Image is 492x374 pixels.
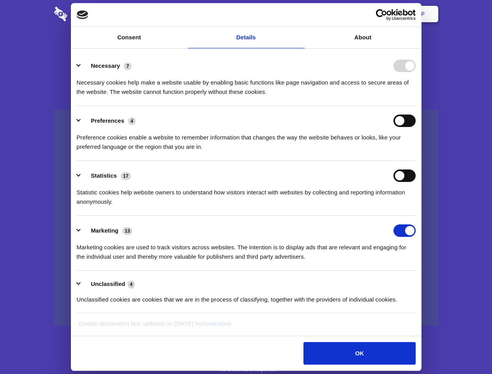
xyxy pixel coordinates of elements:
span: 17 [121,172,131,180]
a: Login [353,2,387,26]
span: 13 [122,227,132,235]
div: Unclassified cookies are cookies that we are in the process of classifying, together with the pro... [77,289,416,304]
button: Necessary (7) [77,60,136,72]
span: 4 [128,117,136,125]
a: Usercentrics Cookiebot - opens in a new window [347,9,416,21]
a: Details [188,27,305,48]
a: Consent [71,27,188,48]
a: Wistia video thumbnail [54,110,438,326]
span: 4 [128,280,135,288]
img: logo [77,11,88,19]
button: Statistics (17) [77,169,136,182]
div: Statistic cookies help website owners to understand how visitors interact with websites by collec... [77,182,416,206]
span: 7 [124,62,131,70]
h1: Eliminate Slack Data Loss. [54,35,438,63]
label: Statistics [91,172,117,179]
img: logo-wordmark-white-trans-d4663122ce5f474addd5e946df7df03e33cb6a1c49d2221995e7729f52c070b2.svg [54,7,121,21]
div: Necessary cookies help make a website usable by enabling basic functions like page navigation and... [77,72,416,97]
div: Marketing cookies are used to track visitors across websites. The intention is to display ads tha... [77,237,416,261]
button: Unclassified (4) [77,279,140,289]
a: Contact [316,2,352,26]
div: Preference cookies enable a website to remember information that changes the way the website beha... [77,127,416,152]
h4: Auto-redaction of sensitive data, encrypted data sharing and self-destructing private chats. Shar... [54,71,438,97]
button: OK [303,342,415,365]
button: Preferences (4) [77,115,141,127]
label: Marketing [91,227,118,234]
label: Necessary [91,62,120,69]
a: About [305,27,421,48]
a: Cookiebot [202,320,231,327]
a: Pricing [229,2,263,26]
label: Preferences [91,117,124,124]
button: Marketing (13) [77,224,138,237]
div: Cookie declaration last updated on [DATE] by [73,319,419,334]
